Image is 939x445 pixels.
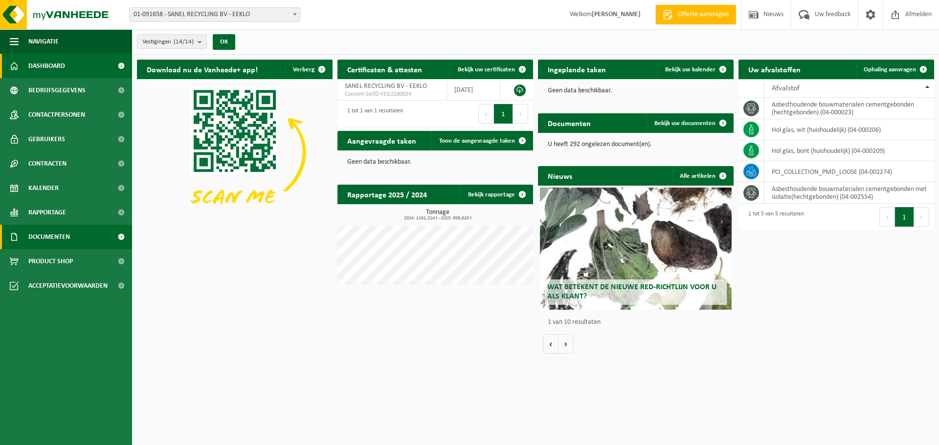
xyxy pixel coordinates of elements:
[675,10,731,20] span: Offerte aanvragen
[879,207,895,227] button: Previous
[764,182,934,204] td: asbesthoudende bouwmaterialen cementgebonden met isolatie(hechtgebonden) (04-002554)
[764,119,934,140] td: hol glas, wit (huishoudelijk) (04-000206)
[28,103,85,127] span: Contactpersonen
[460,185,532,204] a: Bekijk rapportage
[540,188,732,310] a: Wat betekent de nieuwe RED-richtlijn voor u als klant?
[548,319,729,326] p: 1 van 10 resultaten
[895,207,914,227] button: 1
[28,29,59,54] span: Navigatie
[345,90,439,98] span: Consent-SelfD-VEG2200024
[864,66,916,73] span: Ophaling aanvragen
[538,113,601,132] h2: Documenten
[764,98,934,119] td: asbesthoudende bouwmaterialen cementgebonden (hechtgebonden) (04-000023)
[28,151,67,176] span: Contracten
[538,166,582,185] h2: Nieuws
[672,166,733,186] a: Alle artikelen
[548,87,724,94] p: Geen data beschikbaar.
[743,206,804,228] div: 1 tot 5 van 5 resultaten
[137,79,333,226] img: Download de VHEPlus App
[293,66,314,73] span: Verberg
[772,85,800,92] span: Afvalstof
[450,60,532,79] a: Bekijk uw certificaten
[914,207,929,227] button: Next
[28,249,73,274] span: Product Shop
[345,83,427,90] span: SANEL RECYCLING BV - EEKLO
[547,283,716,300] span: Wat betekent de nieuwe RED-richtlijn voor u als klant?
[137,34,207,49] button: Vestigingen(14/14)
[129,7,300,22] span: 01-091658 - SANEL RECYCLING BV - EEKLO
[513,104,528,124] button: Next
[764,161,934,182] td: PCI_COLLECTION_PMD_LOOSE (04-002274)
[592,11,641,18] strong: [PERSON_NAME]
[342,209,533,221] h3: Tonnage
[174,39,194,45] count: (14/14)
[738,60,810,79] h2: Uw afvalstoffen
[142,35,194,49] span: Vestigingen
[28,127,65,151] span: Gebruikers
[137,60,268,79] h2: Download nu de Vanheede+ app!
[655,5,736,24] a: Offerte aanvragen
[130,8,300,21] span: 01-091658 - SANEL RECYCLING BV - EEKLO
[337,60,432,79] h2: Certificaten & attesten
[28,200,66,225] span: Rapportage
[657,60,733,79] a: Bekijk uw kalender
[439,138,515,144] span: Toon de aangevraagde taken
[28,176,59,200] span: Kalender
[342,103,403,125] div: 1 tot 1 van 1 resultaten
[337,185,437,204] h2: Rapportage 2025 / 2024
[856,60,933,79] a: Ophaling aanvragen
[337,131,426,150] h2: Aangevraagde taken
[28,54,65,78] span: Dashboard
[458,66,515,73] span: Bekijk uw certificaten
[478,104,494,124] button: Previous
[647,113,733,133] a: Bekijk uw documenten
[213,34,235,50] button: OK
[548,141,724,148] p: U heeft 292 ongelezen document(en).
[431,131,532,150] a: Toon de aangevraagde taken
[28,225,70,249] span: Documenten
[447,79,500,101] td: [DATE]
[285,60,332,79] button: Verberg
[654,120,715,127] span: Bekijk uw documenten
[28,78,86,103] span: Bedrijfsgegevens
[347,159,523,166] p: Geen data beschikbaar.
[538,60,616,79] h2: Ingeplande taken
[559,334,574,354] button: Volgende
[764,140,934,161] td: hol glas, bont (huishoudelijk) (04-000209)
[665,66,715,73] span: Bekijk uw kalender
[342,216,533,221] span: 2024: 1161,214 t - 2025: 958,620 t
[28,274,108,298] span: Acceptatievoorwaarden
[494,104,513,124] button: 1
[543,334,559,354] button: Vorige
